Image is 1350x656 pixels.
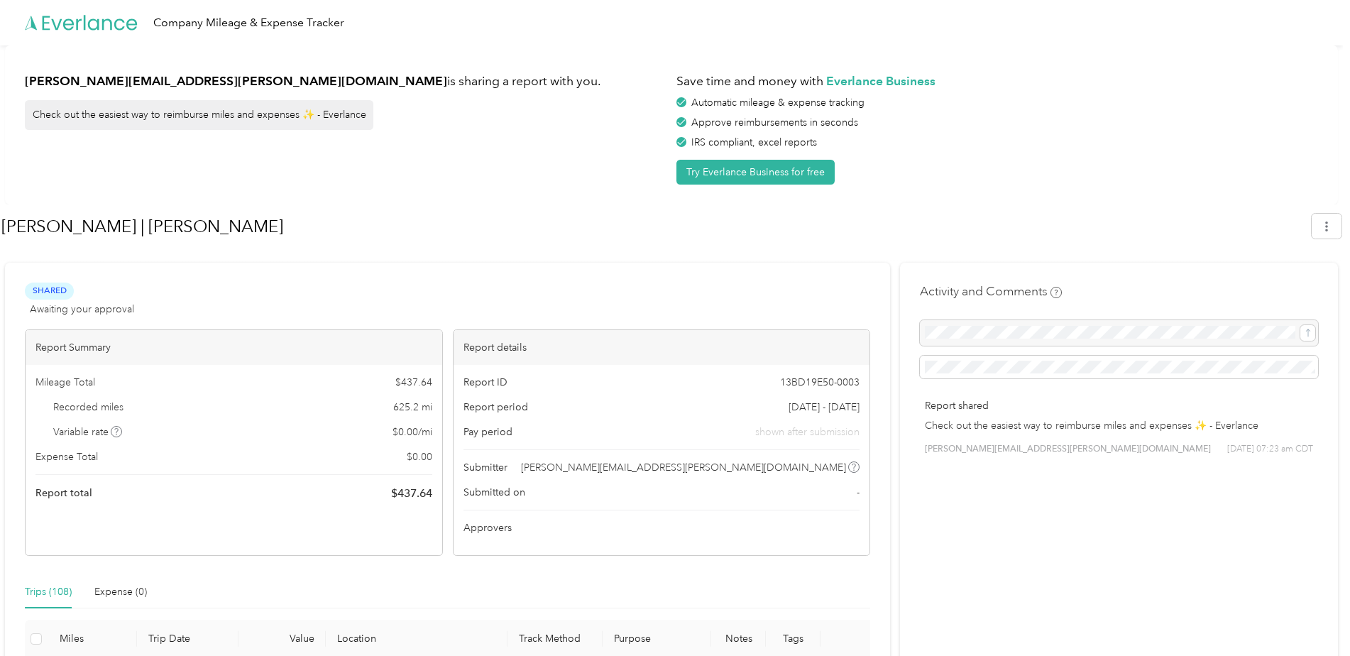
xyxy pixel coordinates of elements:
span: Awaiting your approval [30,302,134,317]
h1: Tim Mileage | Groskopf [1,209,1302,244]
span: Automatic mileage & expense tracking [691,97,865,109]
p: Check out the easiest way to reimburse miles and expenses ✨ - Everlance [925,418,1313,433]
span: Submitter [463,460,507,475]
span: Report total [35,486,92,501]
h1: Save time and money with [676,72,1318,90]
span: IRS compliant, excel reports [691,136,817,148]
span: 625.2 mi [393,400,432,415]
span: Pay period [463,425,512,439]
button: Try Everlance Business for free [676,160,835,185]
span: - [857,485,860,500]
span: Variable rate [53,425,123,439]
span: [PERSON_NAME][EMAIL_ADDRESS][PERSON_NAME][DOMAIN_NAME] [925,443,1211,456]
strong: [PERSON_NAME][EMAIL_ADDRESS][PERSON_NAME][DOMAIN_NAME] [25,73,447,88]
div: Expense (0) [94,584,147,600]
span: Approve reimbursements in seconds [691,116,858,129]
span: Submitted on [463,485,525,500]
p: Report shared [925,398,1313,413]
span: $ 0.00 / mi [393,425,432,439]
span: Shared [25,283,74,299]
div: Report Summary [26,330,442,365]
span: [PERSON_NAME][EMAIL_ADDRESS][PERSON_NAME][DOMAIN_NAME] [521,460,846,475]
div: Report details [454,330,870,365]
span: Recorded miles [53,400,124,415]
h1: is sharing a report with you. [25,72,666,90]
span: $ 437.64 [391,485,432,502]
span: [DATE] - [DATE] [789,400,860,415]
span: Expense Total [35,449,98,464]
strong: Everlance Business [826,73,935,88]
div: Check out the easiest way to reimburse miles and expenses ✨ - Everlance [25,100,373,130]
span: 13BD19E50-0003 [780,375,860,390]
div: Trips (108) [25,584,72,600]
span: shown after submission [755,425,860,439]
span: Report ID [463,375,507,390]
span: $ 437.64 [395,375,432,390]
span: [DATE] 07:23 am CDT [1227,443,1313,456]
span: $ 0.00 [407,449,432,464]
span: Mileage Total [35,375,95,390]
div: Company Mileage & Expense Tracker [153,14,344,32]
h4: Activity and Comments [920,283,1062,300]
span: Approvers [463,520,512,535]
span: Report period [463,400,528,415]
